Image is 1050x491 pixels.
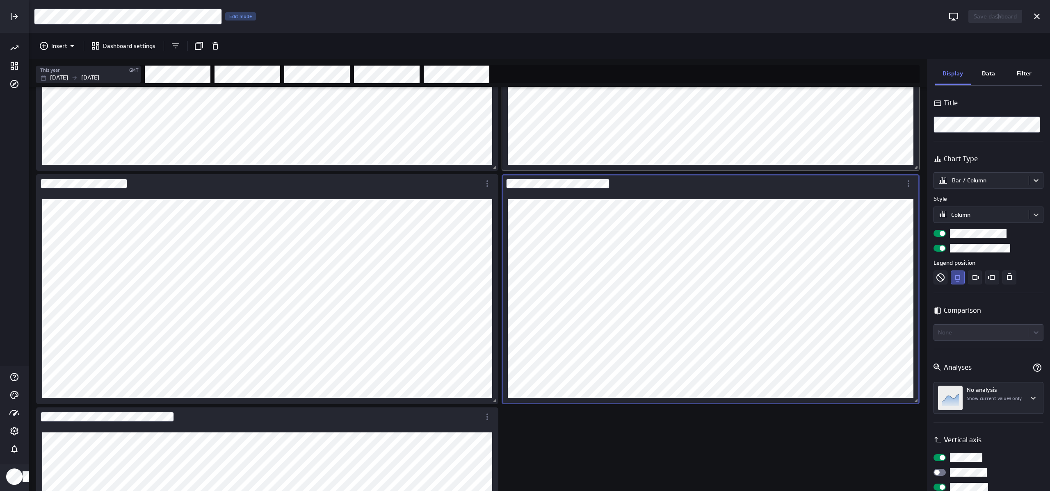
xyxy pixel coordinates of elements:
[7,388,21,402] div: Themes
[37,39,80,53] div: Insert
[7,370,21,384] div: Help
[50,73,68,82] p: [DATE]
[7,9,21,23] div: Expand
[29,87,927,491] div: Dashboard content with 5 widgets
[51,42,67,50] p: Insert
[284,66,350,83] div: product Filter control
[927,59,1050,491] div: Widget Properties
[934,271,947,284] div: None
[944,435,982,445] p: Vertical axis
[36,66,141,83] div: This yearGMT[DATE][DATE]
[967,386,997,394] p: No analysis
[145,66,210,83] div: deal_type Filter control
[967,395,1022,402] p: Show current values only
[982,69,995,78] p: Data
[985,271,999,284] div: Left
[968,10,1022,23] button: Save dashboard
[935,63,971,85] div: Display
[103,42,155,50] p: Dashboard settings
[36,174,498,404] div: Dashboard Widget
[36,66,141,83] div: Jan 01 2025 to Dec 31 2025 GMT (GMT-0:00)
[424,66,489,83] div: user_name Filter control
[1006,63,1042,85] div: Filter
[168,39,183,53] div: Add and remove filters
[88,39,160,53] div: Go to dashboard settings
[40,67,60,74] label: This year
[129,67,139,74] label: GMT
[1030,9,1044,23] div: Cancel
[947,9,961,23] div: Enter fullscreen mode
[225,12,256,20] div: When you make changes in Edit mode, you are setting the default display that everyone will see wh...
[944,362,972,373] p: Analyses
[944,305,981,316] p: Comparison
[1017,69,1032,78] p: Filter
[1031,361,1043,374] a: Analyses documentation link
[208,39,223,53] div: Remove
[36,65,919,83] div: Filters
[9,408,19,418] svg: Usage
[938,386,963,410] img: analyses_no-analysis.svg
[971,63,1007,85] div: Data
[192,39,206,53] div: Duplicate
[974,13,1017,20] span: Save dashboard
[943,69,963,78] p: Display
[81,73,99,82] p: [DATE]
[944,98,958,108] p: Title
[7,424,21,438] div: Account and settings
[968,271,982,284] div: Right
[7,442,21,456] div: Notifications
[1002,271,1016,284] div: Top
[934,259,1043,267] label: Legend position
[944,154,978,164] p: Chart Type
[502,174,920,404] div: Dashboard Widget
[902,177,915,191] div: More actions
[951,271,965,284] div: Bottom
[354,66,420,83] div: source Filter control
[9,390,19,400] svg: Themes
[215,66,280,83] div: geography Filter control
[9,426,19,436] svg: Account and settings
[934,195,1043,203] label: Style
[938,386,1022,410] div: No analysis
